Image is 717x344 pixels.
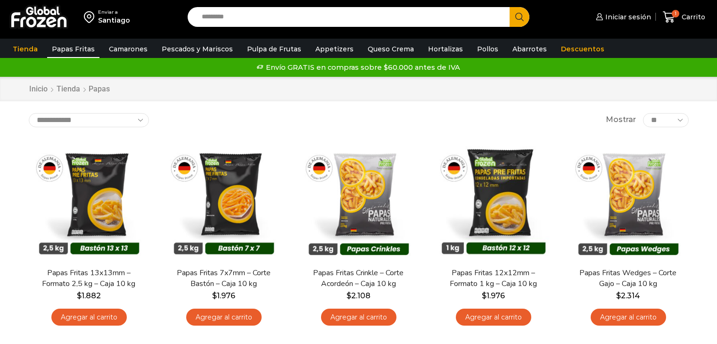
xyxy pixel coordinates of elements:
span: 1 [672,10,679,17]
bdi: 1.976 [212,291,235,300]
a: Descuentos [556,40,609,58]
span: Carrito [679,12,705,22]
span: $ [212,291,217,300]
a: Papas Fritas 13x13mm – Formato 2,5 kg – Caja 10 kg [34,268,143,289]
a: Tienda [8,40,42,58]
span: Iniciar sesión [603,12,651,22]
bdi: 1.882 [77,291,101,300]
a: Papas Fritas Crinkle – Corte Acordeón – Caja 10 kg [304,268,412,289]
a: Agregar al carrito: “Papas Fritas Wedges – Corte Gajo - Caja 10 kg” [591,309,666,326]
a: Agregar al carrito: “Papas Fritas 7x7mm - Corte Bastón - Caja 10 kg” [186,309,262,326]
a: 1 Carrito [660,6,708,28]
a: Agregar al carrito: “Papas Fritas Crinkle - Corte Acordeón - Caja 10 kg” [321,309,396,326]
a: Hortalizas [423,40,468,58]
span: $ [77,291,82,300]
a: Pulpa de Frutas [242,40,306,58]
a: Agregar al carrito: “Papas Fritas 12x12mm - Formato 1 kg - Caja 10 kg” [456,309,531,326]
div: Enviar a [98,9,130,16]
span: Mostrar [606,115,636,125]
bdi: 2.108 [346,291,371,300]
img: address-field-icon.svg [84,9,98,25]
span: $ [616,291,621,300]
span: $ [346,291,351,300]
nav: Breadcrumb [29,84,110,95]
a: Papas Fritas 12x12mm – Formato 1 kg – Caja 10 kg [439,268,547,289]
a: Appetizers [311,40,358,58]
button: Search button [510,7,529,27]
div: Santiago [98,16,130,25]
select: Pedido de la tienda [29,113,149,127]
a: Iniciar sesión [593,8,651,26]
a: Camarones [104,40,152,58]
a: Abarrotes [508,40,552,58]
a: Inicio [29,84,48,95]
a: Tienda [56,84,81,95]
bdi: 2.314 [616,291,640,300]
h1: Papas [89,84,110,93]
a: Agregar al carrito: “Papas Fritas 13x13mm - Formato 2,5 kg - Caja 10 kg” [51,309,127,326]
span: $ [482,291,486,300]
a: Queso Crema [363,40,419,58]
bdi: 1.976 [482,291,505,300]
a: Pescados y Mariscos [157,40,238,58]
a: Papas Fritas 7x7mm – Corte Bastón – Caja 10 kg [169,268,278,289]
a: Papas Fritas Wedges – Corte Gajo – Caja 10 kg [574,268,682,289]
a: Pollos [472,40,503,58]
a: Papas Fritas [47,40,99,58]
